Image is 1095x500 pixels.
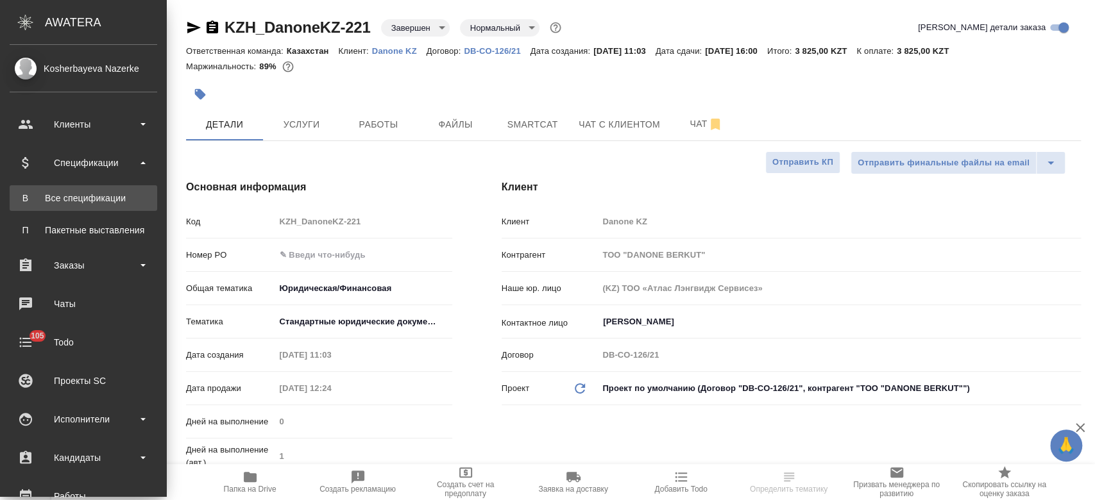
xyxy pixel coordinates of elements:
[851,151,1065,174] div: split button
[10,115,157,134] div: Клиенты
[275,311,452,333] div: Стандартные юридические документы, договоры, уставы
[186,62,259,71] p: Маржинальность:
[381,19,450,37] div: Завершен
[547,19,564,36] button: Доп статусы указывают на важность/срочность заказа
[372,46,427,56] p: Danone KZ
[951,464,1058,500] button: Скопировать ссылку на оценку заказа
[194,117,255,133] span: Детали
[372,45,427,56] a: Danone KZ
[897,46,958,56] p: 3 825,00 KZT
[856,46,897,56] p: К оплате:
[10,217,157,243] a: ППакетные выставления
[225,19,371,36] a: KZH_DanoneKZ-221
[656,46,705,56] p: Дата сдачи:
[3,326,164,358] a: 105Todo
[186,179,450,195] h4: Основная информация
[280,58,296,75] button: 54.80 RUB;
[425,117,486,133] span: Файлы
[420,480,512,498] span: Создать счет на предоплату
[460,19,539,37] div: Завершен
[275,278,452,299] div: Юридическая/Финансовая
[502,282,598,295] p: Наше юр. лицо
[502,382,530,395] p: Проект
[705,46,767,56] p: [DATE] 16:00
[427,46,464,56] p: Договор:
[598,279,1081,297] input: Пустое поле
[304,464,412,500] button: Создать рекламацию
[45,10,167,35] div: AWATERA
[598,246,1081,264] input: Пустое поле
[10,333,157,352] div: Todo
[186,46,287,56] p: Ответственная команда:
[348,117,409,133] span: Работы
[858,156,1030,171] span: Отправить финальные файлы на email
[843,464,951,500] button: Призвать менеджера по развитию
[259,62,279,71] p: 89%
[271,117,332,133] span: Услуги
[772,155,833,170] span: Отправить КП
[502,249,598,262] p: Контрагент
[186,249,275,262] p: Номер PO
[795,46,856,56] p: 3 825,00 KZT
[186,382,275,395] p: Дата продажи
[464,46,530,56] p: DB-CO-126/21
[851,480,943,498] span: Призвать менеджера по развитию
[708,117,723,132] svg: Отписаться
[186,315,275,328] p: Тематика
[224,485,276,494] span: Папка на Drive
[186,80,214,108] button: Добавить тэг
[502,349,598,362] p: Договор
[502,179,1081,195] h4: Клиент
[287,46,339,56] p: Казахстан
[765,151,840,174] button: Отправить КП
[502,117,563,133] span: Smartcat
[16,224,151,237] div: Пакетные выставления
[196,464,304,500] button: Папка на Drive
[598,212,1081,231] input: Пустое поле
[767,46,795,56] p: Итого:
[275,212,452,231] input: Пустое поле
[531,46,593,56] p: Дата создания:
[627,464,735,500] button: Добавить Todo
[593,46,656,56] p: [DATE] 11:03
[10,62,157,76] div: Kosherbayeva Nazerke
[851,151,1037,174] button: Отправить финальные файлы на email
[275,246,452,264] input: ✎ Введи что-нибудь
[3,288,164,320] a: Чаты
[338,46,371,56] p: Клиент:
[16,192,151,204] div: Все спецификации
[186,415,275,428] p: Дней на выполнение
[275,447,452,465] input: Пустое поле
[3,365,164,397] a: Проекты SC
[205,20,220,35] button: Скопировать ссылку
[186,444,275,469] p: Дней на выполнение (авт.)
[319,485,396,494] span: Создать рекламацию
[750,485,828,494] span: Определить тематику
[10,371,157,390] div: Проекты SC
[579,117,660,133] span: Чат с клиентом
[464,45,530,56] a: DB-CO-126/21
[502,317,598,329] p: Контактное лицо
[387,22,434,33] button: Завершен
[10,410,157,429] div: Исполнители
[186,282,275,295] p: Общая тематика
[275,412,452,431] input: Пустое поле
[466,22,524,33] button: Нормальный
[10,256,157,275] div: Заказы
[412,464,520,500] button: Создать счет на предоплату
[538,485,607,494] span: Заявка на доставку
[654,485,707,494] span: Добавить Todo
[186,215,275,228] p: Код
[520,464,627,500] button: Заявка на доставку
[275,379,387,397] input: Пустое поле
[10,153,157,172] div: Спецификации
[10,185,157,211] a: ВВсе спецификации
[598,378,1081,399] div: Проект по умолчанию (Договор "DB-CO-126/21", контрагент "ТОО "DANONE BERKUT"")
[186,20,201,35] button: Скопировать ссылку для ЯМессенджера
[10,448,157,467] div: Кандидаты
[1074,321,1076,323] button: Open
[598,346,1081,364] input: Пустое поле
[675,116,737,132] span: Чат
[502,215,598,228] p: Клиент
[735,464,843,500] button: Определить тематику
